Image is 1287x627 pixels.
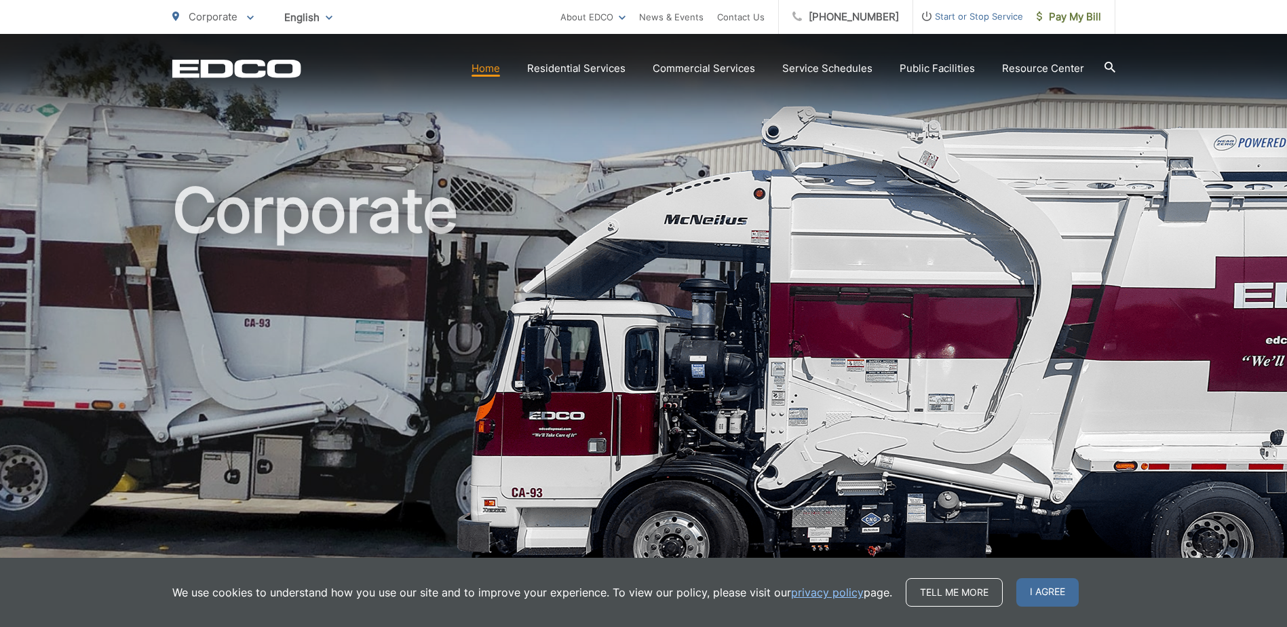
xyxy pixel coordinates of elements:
a: Residential Services [527,60,626,77]
a: Public Facilities [900,60,975,77]
a: News & Events [639,9,704,25]
a: Resource Center [1002,60,1084,77]
a: Tell me more [906,578,1003,607]
a: EDCD logo. Return to the homepage. [172,59,301,78]
span: I agree [1016,578,1079,607]
span: Pay My Bill [1037,9,1101,25]
a: Home [472,60,500,77]
a: privacy policy [791,584,864,601]
a: Service Schedules [782,60,872,77]
p: We use cookies to understand how you use our site and to improve your experience. To view our pol... [172,584,892,601]
h1: Corporate [172,176,1115,606]
a: Commercial Services [653,60,755,77]
a: Contact Us [717,9,765,25]
span: Corporate [189,10,237,23]
span: English [274,5,343,29]
a: About EDCO [560,9,626,25]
